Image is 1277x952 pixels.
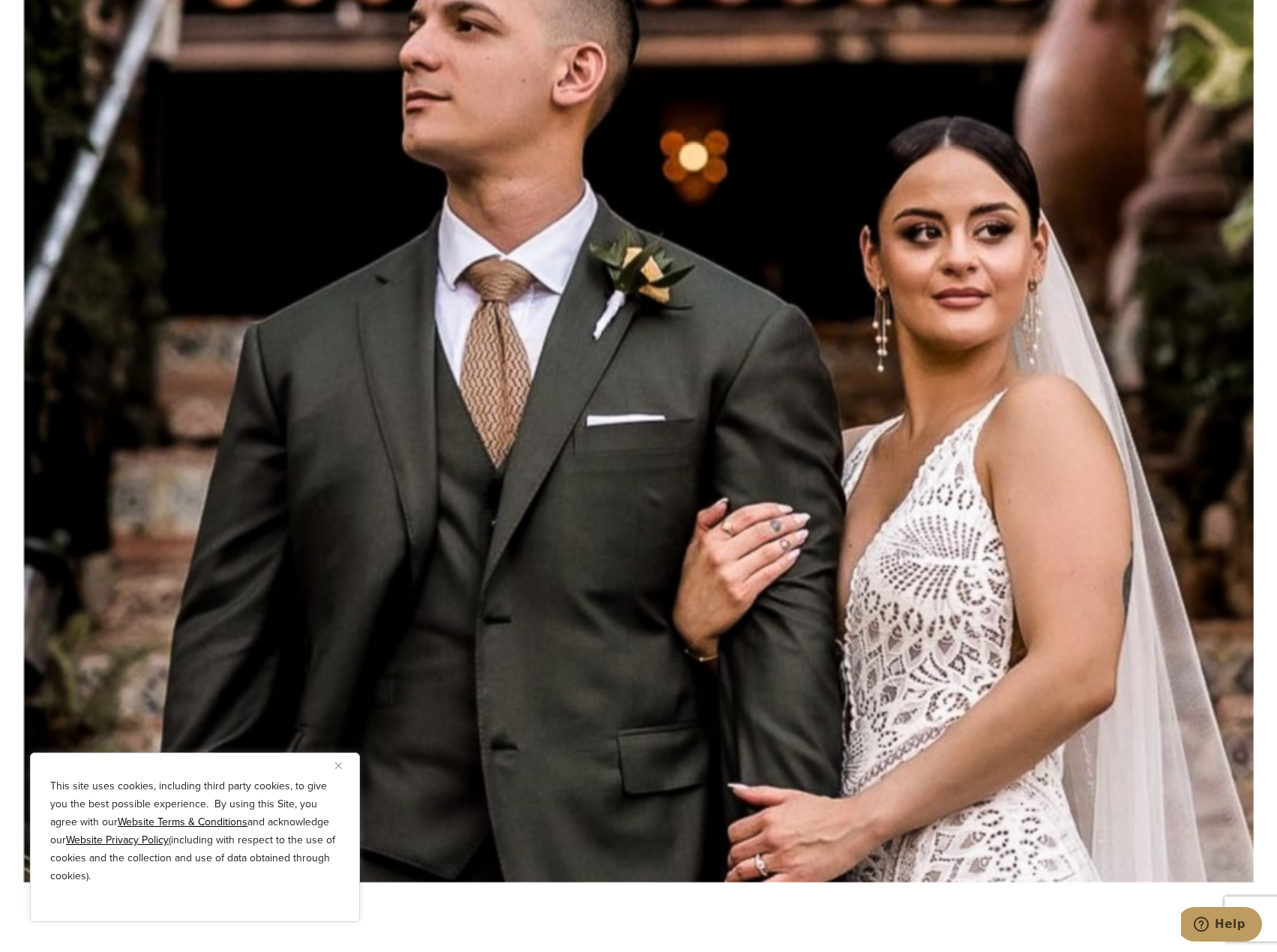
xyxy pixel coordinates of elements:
[66,832,169,848] a: Website Privacy Policy
[1181,907,1262,945] iframe: Opens a widget where you can chat to one of our agents
[335,756,353,774] button: Close
[335,762,342,769] img: Close
[50,777,340,885] p: This site uses cookies, including third party cookies, to give you the best possible experience. ...
[118,814,247,830] a: Website Terms & Conditions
